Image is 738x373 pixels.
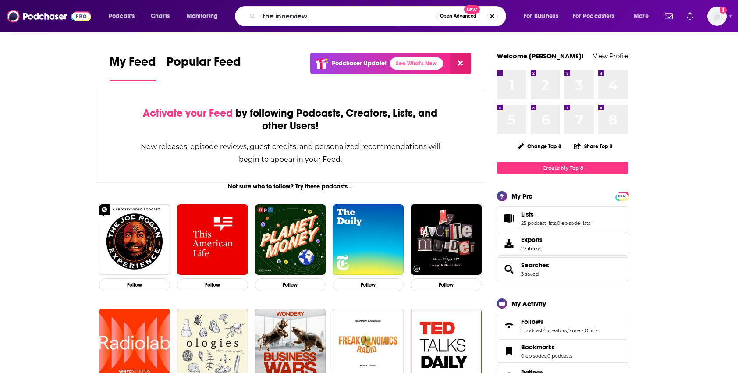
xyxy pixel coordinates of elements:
span: Bookmarks [497,339,628,363]
div: Not sure who to follow? Try these podcasts... [96,183,485,190]
span: Lists [497,206,628,230]
a: Create My Top 8 [497,162,628,174]
img: This American Life [177,204,248,275]
a: 1 podcast [521,327,543,334]
a: 25 podcast lists [521,220,556,226]
span: Searches [497,257,628,281]
span: For Business [524,10,558,22]
input: Search podcasts, credits, & more... [259,9,436,23]
img: My Favorite Murder with Karen Kilgariff and Georgia Hardstark [411,204,482,275]
span: Bookmarks [521,343,555,351]
span: Exports [500,238,518,250]
div: My Pro [511,192,533,200]
span: Popular Feed [167,54,241,75]
span: Podcasts [109,10,135,22]
a: 0 lists [585,327,598,334]
span: , [584,327,585,334]
button: Follow [99,278,170,291]
a: 0 episodes [521,353,546,359]
a: 3 saved [521,271,539,277]
a: Searches [521,261,549,269]
img: The Daily [333,204,404,275]
button: open menu [567,9,628,23]
div: by following Podcasts, Creators, Lists, and other Users! [140,107,441,132]
a: Exports [497,232,628,256]
a: Lists [500,212,518,224]
a: 0 episode lists [557,220,590,226]
span: For Podcasters [573,10,615,22]
img: Planet Money [255,204,326,275]
a: Show notifications dropdown [683,9,697,24]
button: Show profile menu [707,7,727,26]
div: My Activity [511,299,546,308]
a: Charts [145,9,175,23]
span: Exports [521,236,543,244]
a: Welcome [PERSON_NAME]! [497,52,584,60]
a: Bookmarks [500,345,518,357]
button: Follow [411,278,482,291]
span: , [546,353,547,359]
span: , [556,220,557,226]
a: Follows [500,320,518,332]
a: 0 users [568,327,584,334]
svg: Add a profile image [720,7,727,14]
a: View Profile [593,52,628,60]
span: My Feed [110,54,156,75]
a: See What's New [390,57,443,70]
div: New releases, episode reviews, guest credits, and personalized recommendations will begin to appe... [140,140,441,166]
button: Share Top 8 [574,138,613,155]
span: Open Advanced [440,14,476,18]
button: Change Top 8 [512,141,567,152]
button: Follow [333,278,404,291]
span: Follows [497,314,628,337]
span: 27 items [521,245,543,252]
span: Activate your Feed [143,107,233,120]
span: New [464,5,480,14]
button: open menu [103,9,146,23]
a: Follows [521,318,598,326]
span: PRO [617,193,627,199]
a: My Feed [110,54,156,81]
button: Follow [177,278,248,291]
a: Bookmarks [521,343,572,351]
span: Monitoring [187,10,218,22]
img: The Joe Rogan Experience [99,204,170,275]
p: Podchaser Update! [332,60,387,67]
button: Follow [255,278,326,291]
div: Search podcasts, credits, & more... [243,6,514,26]
a: Lists [521,210,590,218]
a: Searches [500,263,518,275]
span: Charts [151,10,170,22]
button: open menu [518,9,569,23]
span: Logged in as LornaG [707,7,727,26]
a: 0 creators [543,327,567,334]
a: Popular Feed [167,54,241,81]
a: Show notifications dropdown [661,9,676,24]
button: Open AdvancedNew [436,11,480,21]
span: More [634,10,649,22]
img: User Profile [707,7,727,26]
button: open menu [628,9,660,23]
img: Podchaser - Follow, Share and Rate Podcasts [7,8,91,25]
span: Lists [521,210,534,218]
span: Follows [521,318,543,326]
a: 0 podcasts [547,353,572,359]
span: , [543,327,543,334]
button: open menu [181,9,229,23]
a: PRO [617,192,627,199]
